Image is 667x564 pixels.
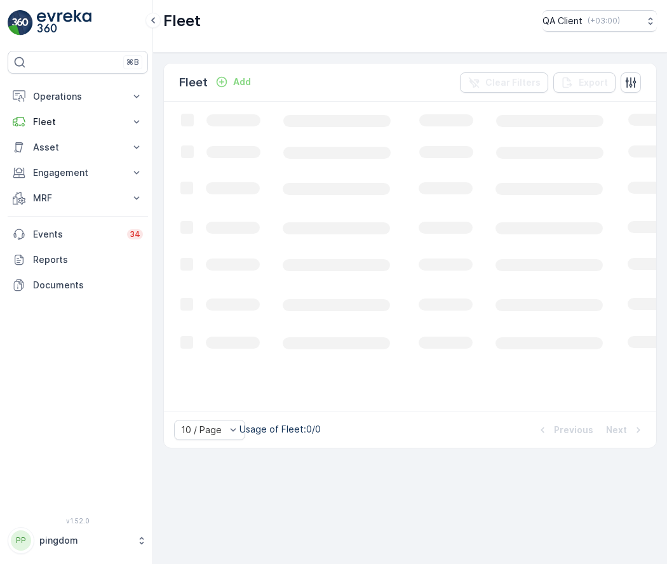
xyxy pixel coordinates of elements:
[8,222,148,247] a: Events34
[130,229,140,239] p: 34
[179,74,208,91] p: Fleet
[210,74,256,90] button: Add
[485,76,541,89] p: Clear Filters
[605,422,646,438] button: Next
[8,109,148,135] button: Fleet
[8,135,148,160] button: Asset
[542,10,657,32] button: QA Client(+03:00)
[8,272,148,298] a: Documents
[126,57,139,67] p: ⌘B
[460,72,548,93] button: Clear Filters
[11,530,31,551] div: PP
[163,11,201,31] p: Fleet
[33,90,123,103] p: Operations
[33,192,123,205] p: MRF
[33,253,143,266] p: Reports
[233,76,251,88] p: Add
[579,76,608,89] p: Export
[606,424,627,436] p: Next
[554,424,593,436] p: Previous
[8,527,148,554] button: PPpingdom
[33,228,119,241] p: Events
[33,166,123,179] p: Engagement
[33,141,123,154] p: Asset
[535,422,595,438] button: Previous
[8,10,33,36] img: logo
[542,15,583,27] p: QA Client
[553,72,616,93] button: Export
[37,10,91,36] img: logo_light-DOdMpM7g.png
[8,160,148,185] button: Engagement
[8,247,148,272] a: Reports
[33,116,123,128] p: Fleet
[33,279,143,292] p: Documents
[8,185,148,211] button: MRF
[8,517,148,525] span: v 1.52.0
[8,84,148,109] button: Operations
[39,534,130,547] p: pingdom
[588,16,620,26] p: ( +03:00 )
[239,423,321,436] p: Usage of Fleet : 0/0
